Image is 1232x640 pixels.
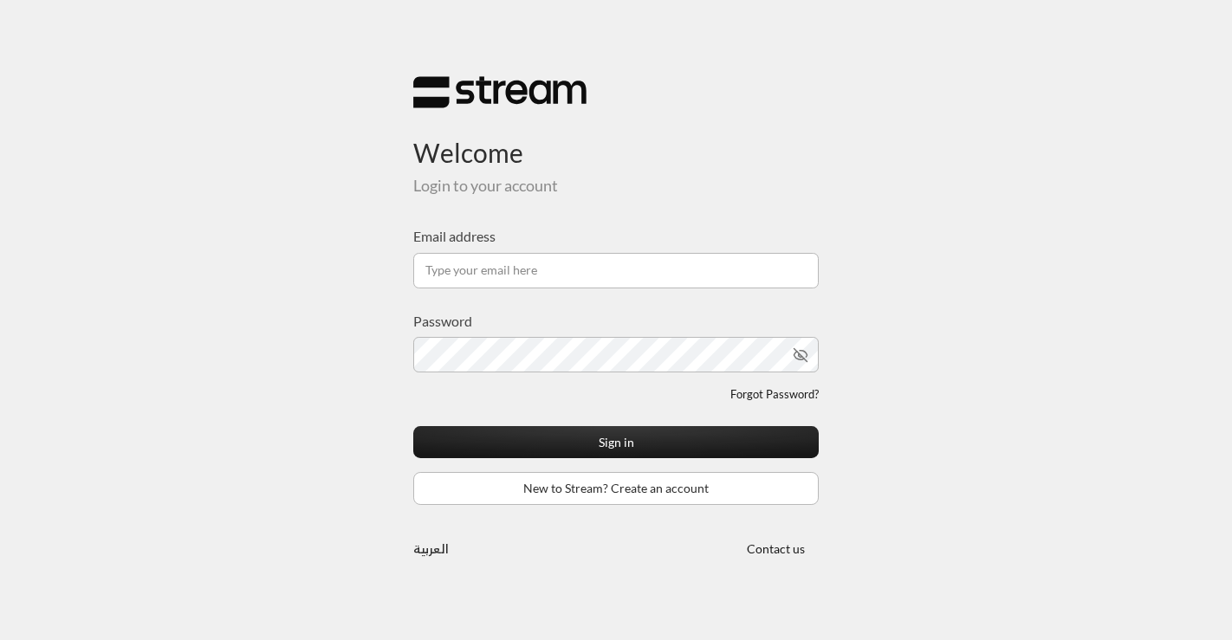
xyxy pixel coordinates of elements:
a: العربية [413,533,449,565]
img: Stream Logo [413,75,587,109]
h3: Welcome [413,109,819,169]
input: Type your email here [413,253,819,288]
label: Email address [413,226,496,247]
h5: Login to your account [413,177,819,196]
a: Forgot Password? [730,386,819,404]
button: Sign in [413,426,819,458]
a: Contact us [732,541,819,556]
button: toggle password visibility [786,340,815,370]
label: Password [413,311,472,332]
a: New to Stream? Create an account [413,472,819,504]
button: Contact us [732,533,819,565]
